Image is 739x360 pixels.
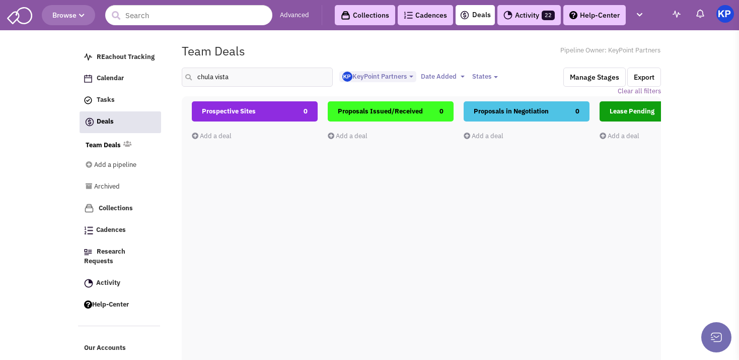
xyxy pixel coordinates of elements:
[84,203,94,213] img: icon-collection-lavender.png
[192,132,232,140] a: Add a deal
[96,278,120,287] span: Activity
[342,72,407,81] span: KeyPoint Partners
[418,71,468,82] button: Date Added
[79,274,161,293] a: Activity
[328,132,367,140] a: Add a deal
[339,71,416,83] button: KeyPoint Partners
[474,107,549,115] span: Proposals in Negotiation
[84,279,93,288] img: Activity.png
[421,72,457,81] span: Date Added
[542,11,555,20] span: 22
[84,75,92,83] img: Calendar.png
[97,96,115,104] span: Tasks
[84,96,92,104] img: icon-tasks.png
[342,72,352,82] img: Gp5tB00MpEGTGSMiAkF79g.png
[469,71,501,82] button: States
[280,11,309,20] a: Advanced
[79,48,161,67] a: REachout Tracking
[335,5,395,25] a: Collections
[86,141,121,150] a: Team Deals
[341,11,350,20] img: icon-collection-lavender-black.svg
[7,5,32,24] img: SmartAdmin
[627,68,661,87] button: Export
[460,9,491,21] a: Deals
[79,199,161,218] a: Collections
[716,5,734,23] img: KeyPoint Partners
[86,156,147,175] a: Add a pipeline
[97,52,155,61] span: REachout Tracking
[398,5,453,25] a: Cadences
[472,72,491,81] span: States
[84,248,125,266] span: Research Requests
[182,44,245,57] h1: Team Deals
[79,221,161,240] a: Cadences
[575,101,579,122] span: 0
[105,5,272,25] input: Search
[86,177,147,197] a: Archived
[439,101,444,122] span: 0
[600,132,639,140] a: Add a deal
[618,87,661,96] a: Clear all filters
[569,11,577,19] img: help.png
[563,68,626,87] button: Manage Stages
[563,5,626,25] a: Help-Center
[338,107,423,115] span: Proposals Issued/Received
[96,226,126,234] span: Cadences
[42,5,95,25] button: Browse
[404,12,413,19] img: Cadences_logo.png
[79,339,161,358] a: Our Accounts
[464,132,503,140] a: Add a deal
[560,46,661,55] span: Pipeline Owner: KeyPoint Partners
[79,69,161,88] a: Calendar
[79,243,161,271] a: Research Requests
[497,5,561,25] a: Activity22
[79,295,161,315] a: Help-Center
[503,11,512,20] img: Activity.png
[202,107,256,115] span: Prospective Sites
[79,91,161,110] a: Tasks
[460,9,470,21] img: icon-deals.svg
[84,301,92,309] img: help.png
[99,204,133,212] span: Collections
[304,101,308,122] span: 0
[84,344,126,352] span: Our Accounts
[84,249,92,255] img: Research.png
[97,74,124,83] span: Calendar
[85,116,95,128] img: icon-deals.svg
[84,226,93,234] img: Cadences_logo.png
[52,11,85,20] span: Browse
[610,107,654,115] span: Lease Pending
[182,68,333,87] input: Search deals
[80,111,161,133] a: Deals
